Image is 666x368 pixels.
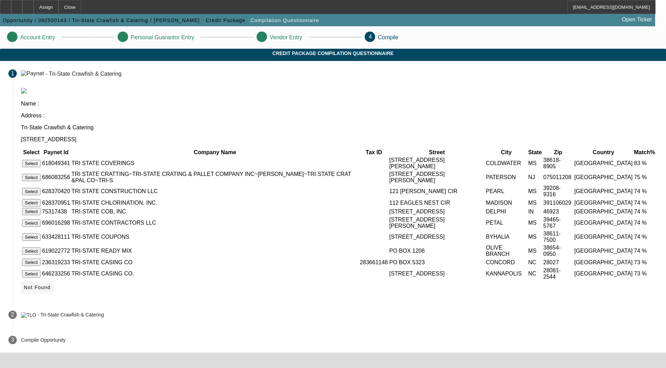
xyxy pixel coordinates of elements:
td: 74 % [634,199,656,207]
td: 39465-5767 [543,216,573,230]
span: Opportunity / 092500143 / Tri-State Crawfish & Catering / [PERSON_NAME] [3,18,200,23]
button: Select [22,219,41,227]
td: [GEOGRAPHIC_DATA] [574,207,633,216]
td: PETAL [485,216,527,230]
button: Select [22,247,41,255]
span: Compilation Questionnaire [251,18,319,23]
td: DELPHI [485,207,527,216]
p: Address : [21,113,658,119]
td: 75317438 [42,207,70,216]
td: 75 % [634,171,656,184]
td: 39208-9316 [543,185,573,198]
td: 121 [PERSON_NAME] CIR [389,185,485,198]
p: Tri-State Crawfish & Catering [21,124,658,131]
th: State [528,149,542,156]
td: TRI-STATE CONTRACTORS LLC [71,216,359,230]
td: NC [528,258,542,266]
p: Vendor Entry [270,34,302,41]
td: 619022772 [42,244,70,258]
td: 74 % [634,230,656,244]
td: MADISON [485,199,527,207]
td: MS [528,199,542,207]
td: PEARL [485,185,527,198]
td: 46923 [543,207,573,216]
td: MS [528,230,542,244]
td: TRI-STATE READY MIX [71,244,359,258]
span: Credit Package Compilation Questionnaire [5,50,661,56]
td: [GEOGRAPHIC_DATA] [574,216,633,230]
th: Country [574,149,633,156]
td: [STREET_ADDRESS] [389,207,485,216]
td: IN [528,207,542,216]
td: 74 % [634,207,656,216]
td: MS [528,216,542,230]
td: MS [528,185,542,198]
td: TRI-STATE CASING CO [71,258,359,266]
p: Account Entry [20,34,55,41]
td: [GEOGRAPHIC_DATA] [574,199,633,207]
span: 3 [11,337,14,343]
td: TRI STATE CRATTING~TRI-STATE CRATING & PALLET COMPANY INC~[PERSON_NAME]~TRI STATE CRAT &PAL CO~TRI-S [71,171,359,184]
td: 74 % [634,185,656,198]
td: 628370951 [42,199,70,207]
td: [GEOGRAPHIC_DATA] [574,185,633,198]
td: [STREET_ADDRESS][PERSON_NAME] [389,171,485,184]
td: 38611-7500 [543,230,573,244]
td: [GEOGRAPHIC_DATA] [574,230,633,244]
div: - Tri-State Crawfish & Catering [45,70,121,76]
button: Select [22,199,41,206]
td: TRI-STATE CHLORINATION, INC. [71,199,359,207]
th: Company Name [71,149,359,156]
td: MS [528,157,542,170]
span: 2 [11,312,14,318]
td: MS [528,244,542,258]
td: [GEOGRAPHIC_DATA] [574,157,633,170]
td: NC [528,267,542,280]
img: TLO [21,312,36,318]
p: Compile Opportunity [21,337,66,343]
td: TRI-STATE COUPONS [71,230,359,244]
th: Zip [543,149,573,156]
td: [STREET_ADDRESS] [389,267,485,280]
td: 38618-8905 [543,157,573,170]
a: Open Ticket [619,14,654,26]
th: Select [22,149,41,156]
td: [GEOGRAPHIC_DATA] [574,244,633,258]
button: Compilation Questionnaire [249,14,321,27]
td: 38654-0950 [543,244,573,258]
img: Paynet [21,70,44,77]
button: Select [22,270,41,278]
td: 618049341 [42,157,70,170]
td: 391106029 [543,199,573,207]
div: - Tri-State Crawfish & Catering [37,312,104,318]
td: OLIVE BRANCH [485,244,527,258]
td: [GEOGRAPHIC_DATA] [574,267,633,280]
img: paynet_logo.jpg [21,88,27,94]
td: [STREET_ADDRESS][PERSON_NAME] [389,216,485,230]
td: TRI STATE COVERINGS [71,157,359,170]
td: 112 EAGLES NEST CIR [389,199,485,207]
td: [STREET_ADDRESS][PERSON_NAME] [389,157,485,170]
th: Paynet Id [42,149,70,156]
td: 236319233 [42,258,70,266]
td: COLDWATER [485,157,527,170]
button: Select [22,160,41,167]
td: 646233256 [42,267,70,280]
td: 633428111 [42,230,70,244]
th: Street [389,149,485,156]
td: CONCORD [485,258,527,266]
button: Not Found [21,281,54,294]
td: 28081-2544 [543,267,573,280]
button: Select [22,259,41,266]
p: Personal Guarantor Entry [131,34,194,41]
td: PO BOX 5323 [389,258,485,266]
td: 73 % [634,258,656,266]
span: 4 [369,34,372,40]
td: BYHALIA [485,230,527,244]
td: 696016298 [42,216,70,230]
td: 075011208 [543,171,573,184]
td: [GEOGRAPHIC_DATA] [574,258,633,266]
p: Compile [378,34,399,41]
th: Match% [634,149,656,156]
button: Select [22,208,41,215]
